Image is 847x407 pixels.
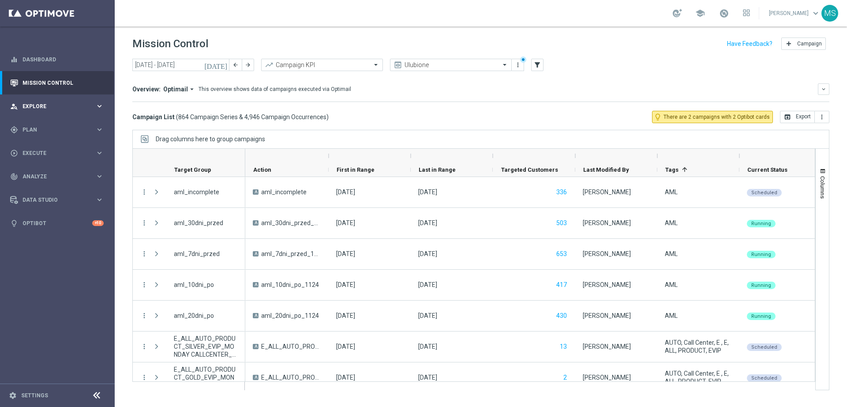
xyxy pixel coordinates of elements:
span: First in Range [337,166,375,173]
span: Running [751,283,771,288]
span: A [253,251,259,256]
span: aml_10dni_po [174,281,214,289]
i: play_circle_outline [10,149,18,157]
colored-tag: Scheduled [747,188,782,196]
div: 07 Sep 2025, Sunday [418,312,437,320]
div: Dashboard [10,48,104,71]
span: Columns [819,176,826,199]
span: AML [665,281,678,289]
div: 01 Sep 2025, Monday [418,373,437,381]
button: 2 [562,372,568,383]
div: Explore [10,102,95,110]
span: aml_30dni_przed [174,219,223,227]
button: play_circle_outline Execute keyboard_arrow_right [10,150,104,157]
div: Krystian Potoczny [583,281,631,289]
span: Targeted Customers [501,166,558,173]
span: aml_20dni_po_1124 [261,312,319,320]
span: Target Group [174,166,211,173]
i: add [785,40,792,47]
span: Last in Range [419,166,456,173]
span: AUTO, Call Center, E , E, ALL, PRODUCT, EVIP [665,369,732,385]
div: 01 Sep 2025, Monday [336,250,355,258]
button: more_vert [140,250,148,258]
button: more_vert [140,343,148,350]
button: keyboard_arrow_down [818,83,829,95]
span: E_ALL_AUTO_PRODUCT_GOLD_EVIP_MONDAY CALLCENTER_WEEKLY [174,366,238,389]
span: Explore [22,104,95,109]
i: gps_fixed [10,126,18,134]
span: aml_incomplete [174,188,219,196]
span: A [253,189,259,195]
i: keyboard_arrow_right [95,125,104,134]
span: Campaign [797,41,822,47]
button: 417 [555,279,568,290]
div: Analyze [10,173,95,181]
span: E_ALL_AUTO_PRODUCT_GOLD_EVIP_MONDAY CALLCENTER_WEEKLY [261,373,321,381]
button: 430 [555,310,568,321]
ng-select: Ulubione [390,59,512,71]
div: Data Studio [10,196,95,204]
span: Running [751,313,771,319]
span: E_ALL_AUTO_PRODUCT_SILVER_EVIP_MONDAY CALLCENTER_WEEKLY [261,343,321,350]
i: [DATE] [204,61,228,69]
span: aml_7dni_przed_1124 [261,250,321,258]
i: trending_up [265,60,274,69]
button: Mission Control [10,79,104,87]
span: AML [665,188,678,196]
div: 01 Sep 2025, Monday [336,312,355,320]
h3: Campaign List [132,113,329,121]
div: Row Groups [156,136,265,143]
span: A [253,313,259,318]
button: Optimail arrow_drop_down [161,85,199,93]
i: more_vert [140,312,148,320]
i: keyboard_arrow_right [95,149,104,157]
button: arrow_back [229,59,242,71]
button: more_vert [140,219,148,227]
span: 864 Campaign Series & 4,946 Campaign Occurrences [178,113,326,121]
button: arrow_forward [242,59,254,71]
i: equalizer [10,56,18,64]
div: Mission Control [10,71,104,94]
span: Plan [22,127,95,132]
i: keyboard_arrow_right [95,196,104,204]
div: Krystian Potoczny [583,250,631,258]
div: 07 Sep 2025, Sunday [418,250,437,258]
span: Execute [22,151,95,156]
button: more_vert [815,111,829,123]
span: Running [751,221,771,226]
div: equalizer Dashboard [10,56,104,63]
button: more_vert [140,373,148,381]
button: lightbulb_outline There are 2 campaigns with 2 Optibot cards [652,111,773,123]
div: Krystian Potoczny [583,343,631,350]
button: more_vert [140,188,148,196]
button: 653 [555,249,568,260]
span: There are 2 campaigns with 2 Optibot cards [663,113,770,121]
div: 04 Sep 2025, Thursday [418,188,437,196]
span: aml_incomplete [261,188,307,196]
span: Tags [665,166,678,173]
i: open_in_browser [784,113,791,121]
div: Patryk Przybolewski [583,188,631,196]
div: gps_fixed Plan keyboard_arrow_right [10,126,104,133]
i: settings [9,392,17,399]
button: Data Studio keyboard_arrow_right [10,196,104,203]
div: 07 Sep 2025, Sunday [418,281,437,289]
i: lightbulb [10,219,18,227]
span: Scheduled [751,344,777,350]
span: aml_30dni_przed_1124 [261,219,321,227]
i: preview [394,60,402,69]
span: A [253,344,259,349]
a: [PERSON_NAME]keyboard_arrow_down [768,7,821,20]
i: filter_alt [533,61,541,69]
button: track_changes Analyze keyboard_arrow_right [10,173,104,180]
div: Krystian Potoczny [583,219,631,227]
ng-select: Campaign KPI [261,59,383,71]
i: track_changes [10,173,18,181]
span: A [253,220,259,226]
